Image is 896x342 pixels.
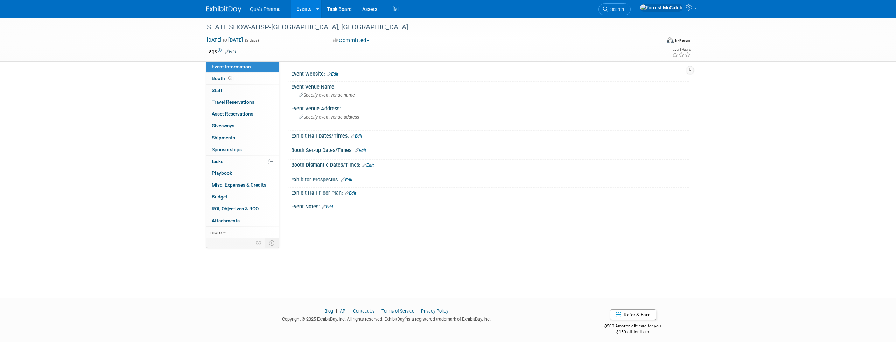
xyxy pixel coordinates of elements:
a: Refer & Earn [610,309,656,320]
a: Asset Reservations [206,108,279,120]
a: Travel Reservations [206,96,279,108]
span: Budget [212,194,227,200]
span: Event Information [212,64,251,69]
div: Exhibitor Prospectus: [291,174,689,183]
a: Terms of Service [381,308,414,314]
a: API [340,308,346,314]
a: Edit [322,204,333,209]
span: Booth not reserved yet [227,76,233,81]
span: [DATE] [DATE] [206,37,243,43]
a: Contact Us [353,308,375,314]
div: $150 off for them. [577,329,690,335]
a: Sponsorships [206,144,279,155]
div: STATE SHOW-AHSP-[GEOGRAPHIC_DATA], [GEOGRAPHIC_DATA] [204,21,650,34]
span: Specify event venue name [299,92,355,98]
span: Booth [212,76,233,81]
span: | [348,308,352,314]
a: Edit [341,177,352,182]
td: Tags [206,48,236,55]
div: Booth Dismantle Dates/Times: [291,160,689,169]
div: Event Venue Name: [291,82,689,90]
span: Misc. Expenses & Credits [212,182,266,188]
div: Booth Set-up Dates/Times: [291,145,689,154]
div: Copyright © 2025 ExhibitDay, Inc. All rights reserved. ExhibitDay is a registered trademark of Ex... [206,314,566,322]
span: Attachments [212,218,240,223]
td: Toggle Event Tabs [265,238,279,247]
span: ROI, Objectives & ROO [212,206,259,211]
span: Shipments [212,135,235,140]
a: Giveaways [206,120,279,132]
div: Event Website: [291,69,689,78]
button: Committed [330,37,372,44]
span: Sponsorships [212,147,242,152]
span: more [210,230,222,235]
a: Misc. Expenses & Credits [206,179,279,191]
img: Format-Inperson.png [667,37,674,43]
div: Exhibit Hall Floor Plan: [291,188,689,197]
a: Privacy Policy [421,308,448,314]
a: Playbook [206,167,279,179]
span: Tasks [211,159,223,164]
span: Asset Reservations [212,111,253,117]
span: QuVa Pharma [250,6,281,12]
div: Event Rating [672,48,691,51]
a: Edit [225,49,236,54]
span: Staff [212,88,222,93]
a: Event Information [206,61,279,72]
a: Edit [355,148,366,153]
span: | [415,308,420,314]
span: to [222,37,228,43]
div: Event Venue Address: [291,103,689,112]
span: | [334,308,339,314]
span: (2 days) [244,38,259,43]
span: Giveaways [212,123,234,128]
a: Edit [327,72,338,77]
a: Search [598,3,631,15]
div: $500 Amazon gift card for you, [577,319,690,335]
span: | [376,308,380,314]
img: ExhibitDay [206,6,241,13]
span: Playbook [212,170,232,176]
a: Tasks [206,156,279,167]
a: Edit [351,134,362,139]
div: Exhibit Hall Dates/Times: [291,131,689,140]
a: Edit [362,163,374,168]
a: ROI, Objectives & ROO [206,203,279,215]
a: Staff [206,85,279,96]
div: Event Notes: [291,201,689,210]
a: Blog [324,308,333,314]
img: Forrest McCaleb [640,4,683,12]
a: Attachments [206,215,279,226]
sup: ® [405,316,407,320]
div: Event Format [619,36,691,47]
a: Budget [206,191,279,203]
a: Shipments [206,132,279,144]
a: more [206,227,279,238]
a: Booth [206,73,279,84]
div: In-Person [675,38,691,43]
span: Search [608,7,624,12]
span: Specify event venue address [299,114,359,120]
td: Personalize Event Tab Strip [253,238,265,247]
a: Edit [345,191,356,196]
span: Travel Reservations [212,99,254,105]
